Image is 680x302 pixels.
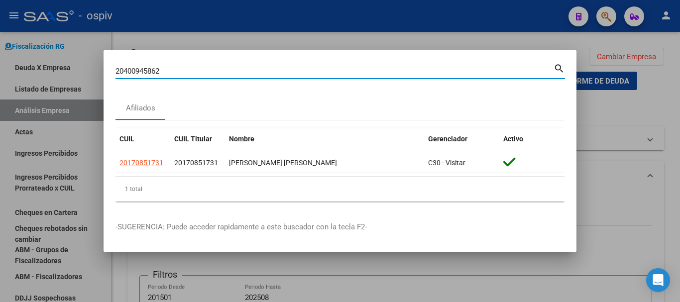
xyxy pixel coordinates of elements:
[225,128,424,150] datatable-header-cell: Nombre
[424,128,499,150] datatable-header-cell: Gerenciador
[119,135,134,143] span: CUIL
[170,128,225,150] datatable-header-cell: CUIL Titular
[499,128,565,150] datatable-header-cell: Activo
[174,135,212,143] span: CUIL Titular
[646,268,670,292] div: Open Intercom Messenger
[428,159,465,167] span: C30 - Visitar
[229,135,254,143] span: Nombre
[554,62,565,74] mat-icon: search
[428,135,467,143] span: Gerenciador
[115,128,170,150] datatable-header-cell: CUIL
[126,102,155,114] div: Afiliados
[115,221,565,233] p: -SUGERENCIA: Puede acceder rapidamente a este buscador con la tecla F2-
[229,157,420,169] div: [PERSON_NAME] [PERSON_NAME]
[174,159,218,167] span: 20170851731
[115,177,565,201] div: 1 total
[119,159,163,167] span: 20170851731
[503,135,523,143] span: Activo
